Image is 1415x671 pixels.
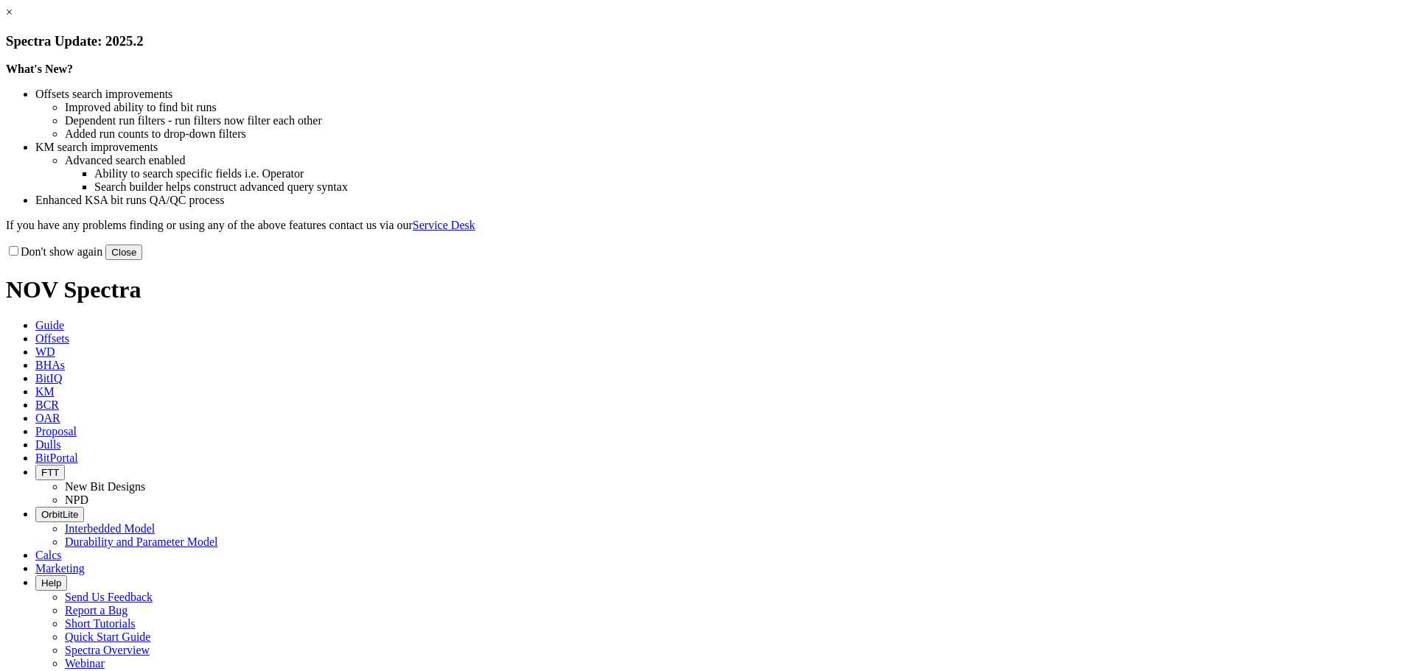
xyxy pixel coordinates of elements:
[35,319,64,331] span: Guide
[35,425,77,438] span: Proposal
[35,385,55,398] span: KM
[105,245,142,260] button: Close
[35,359,65,371] span: BHAs
[65,480,145,493] a: New Bit Designs
[35,452,78,464] span: BitPortal
[9,246,18,256] input: Don't show again
[413,219,475,231] a: Service Desk
[65,535,218,548] a: Durability and Parameter Model
[35,372,62,384] span: BitIQ
[35,398,59,411] span: BCR
[65,522,155,535] a: Interbedded Model
[65,617,136,630] a: Short Tutorials
[41,467,59,478] span: FTT
[65,657,105,670] a: Webinar
[35,412,60,424] span: OAR
[65,630,150,643] a: Quick Start Guide
[65,604,127,616] a: Report a Bug
[6,63,73,75] strong: What's New?
[35,141,1409,154] li: KM search improvements
[65,591,153,603] a: Send Us Feedback
[65,114,1409,127] li: Dependent run filters - run filters now filter each other
[41,509,78,520] span: OrbitLite
[35,332,69,345] span: Offsets
[65,644,150,656] a: Spectra Overview
[35,549,62,561] span: Calcs
[65,101,1409,114] li: Improved ability to find bit runs
[35,345,55,358] span: WD
[65,154,1409,167] li: Advanced search enabled
[35,438,61,451] span: Dulls
[94,167,1409,180] li: Ability to search specific fields i.e. Operator
[6,33,1409,49] h3: Spectra Update: 2025.2
[65,127,1409,141] li: Added run counts to drop-down filters
[35,562,85,575] span: Marketing
[6,6,13,18] a: ×
[94,180,1409,194] li: Search builder helps construct advanced query syntax
[65,493,88,506] a: NPD
[35,194,1409,207] li: Enhanced KSA bit runs QA/QC process
[41,577,61,589] span: Help
[6,219,1409,232] p: If you have any problems finding or using any of the above features contact us via our
[6,276,1409,303] h1: NOV Spectra
[35,88,1409,101] li: Offsets search improvements
[6,245,102,258] label: Don't show again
